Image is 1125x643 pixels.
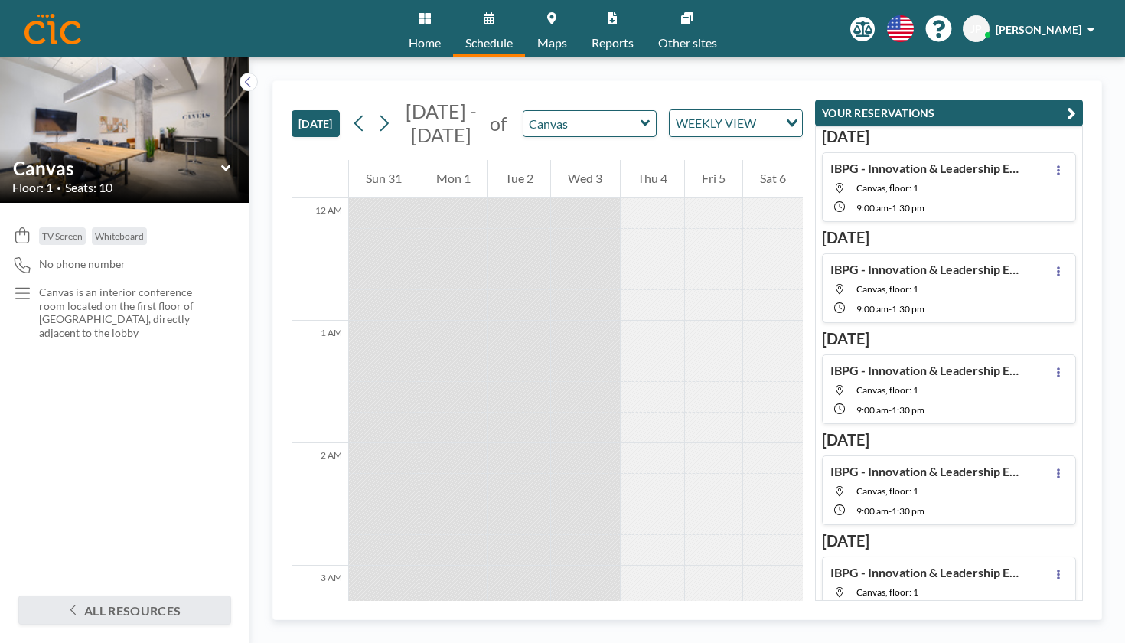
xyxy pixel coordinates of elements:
[889,202,892,214] span: -
[743,160,803,198] div: Sat 6
[892,404,924,416] span: 1:30 PM
[465,37,513,49] span: Schedule
[830,565,1022,580] h4: IBPG - Innovation & Leadership Experience in [GEOGRAPHIC_DATA]
[18,596,231,625] button: All resources
[673,113,759,133] span: WEEKLY VIEW
[815,100,1083,126] button: YOUR RESERVATIONS
[970,22,982,36] span: JP
[856,505,889,517] span: 9:00 AM
[830,464,1022,479] h4: IBPG - Innovation & Leadership Experience in [GEOGRAPHIC_DATA]
[889,404,892,416] span: -
[996,23,1081,36] span: [PERSON_NAME]
[889,505,892,517] span: -
[488,160,550,198] div: Tue 2
[292,321,348,443] div: 1 AM
[292,110,340,137] button: [DATE]
[592,37,634,49] span: Reports
[409,37,441,49] span: Home
[892,505,924,517] span: 1:30 PM
[822,430,1076,449] h3: [DATE]
[830,262,1022,277] h4: IBPG - Innovation & Leadership Experience in [GEOGRAPHIC_DATA]
[292,198,348,321] div: 12 AM
[95,230,144,242] span: Whiteboard
[551,160,619,198] div: Wed 3
[24,14,81,44] img: organization-logo
[822,127,1076,146] h3: [DATE]
[419,160,487,198] div: Mon 1
[65,180,112,195] span: Seats: 10
[685,160,742,198] div: Fri 5
[822,228,1076,247] h3: [DATE]
[892,303,924,315] span: 1:30 PM
[406,100,477,146] span: [DATE] - [DATE]
[856,182,918,194] span: Canvas, floor: 1
[856,384,918,396] span: Canvas, floor: 1
[42,230,83,242] span: TV Screen
[856,485,918,497] span: Canvas, floor: 1
[39,286,219,339] p: Canvas is an interior conference room located on the first floor of [GEOGRAPHIC_DATA], directly a...
[761,113,777,133] input: Search for option
[856,283,918,295] span: Canvas, floor: 1
[39,257,126,271] span: No phone number
[349,160,419,198] div: Sun 31
[12,180,53,195] span: Floor: 1
[856,303,889,315] span: 9:00 AM
[856,404,889,416] span: 9:00 AM
[856,586,918,598] span: Canvas, floor: 1
[621,160,684,198] div: Thu 4
[830,161,1022,176] h4: IBPG - Innovation & Leadership Experience in [GEOGRAPHIC_DATA]
[537,37,567,49] span: Maps
[292,443,348,566] div: 2 AM
[822,531,1076,550] h3: [DATE]
[856,202,889,214] span: 9:00 AM
[892,202,924,214] span: 1:30 PM
[57,183,61,193] span: •
[889,303,892,315] span: -
[13,157,221,179] input: Canvas
[830,363,1022,378] h4: IBPG - Innovation & Leadership Experience in [GEOGRAPHIC_DATA]
[523,111,641,136] input: Canvas
[670,110,802,136] div: Search for option
[822,329,1076,348] h3: [DATE]
[658,37,717,49] span: Other sites
[490,112,507,135] span: of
